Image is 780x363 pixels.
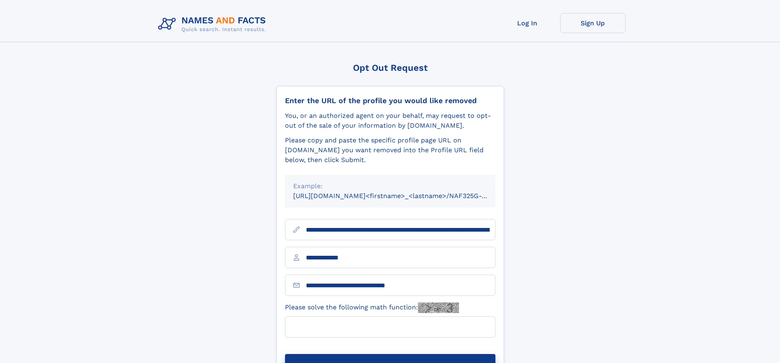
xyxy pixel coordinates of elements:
div: Please copy and paste the specific profile page URL on [DOMAIN_NAME] you want removed into the Pr... [285,135,495,165]
div: Opt Out Request [276,63,504,73]
img: Logo Names and Facts [155,13,273,35]
a: Sign Up [560,13,626,33]
div: Example: [293,181,487,191]
div: You, or an authorized agent on your behalf, may request to opt-out of the sale of your informatio... [285,111,495,131]
div: Enter the URL of the profile you would like removed [285,96,495,105]
label: Please solve the following math function: [285,302,459,313]
a: Log In [495,13,560,33]
small: [URL][DOMAIN_NAME]<firstname>_<lastname>/NAF325G-xxxxxxxx [293,192,511,200]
